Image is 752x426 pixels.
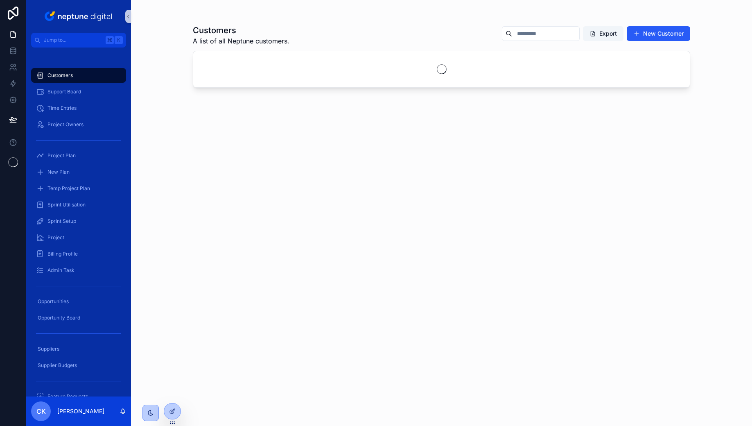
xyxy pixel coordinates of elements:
[31,214,126,229] a: Sprint Setup
[47,185,90,192] span: Temp Project Plan
[31,342,126,356] a: Suppliers
[47,169,70,175] span: New Plan
[31,33,126,48] button: Jump to...K
[31,310,126,325] a: Opportunity Board
[31,101,126,116] a: Time Entries
[43,10,115,23] img: App logo
[31,247,126,261] a: Billing Profile
[31,230,126,245] a: Project
[38,298,69,305] span: Opportunities
[47,218,76,224] span: Sprint Setup
[38,362,77,369] span: Supplier Budgets
[44,37,102,43] span: Jump to...
[115,37,122,43] span: K
[47,121,84,128] span: Project Owners
[26,48,131,397] div: scrollable content
[193,25,289,36] h1: Customers
[31,263,126,278] a: Admin Task
[31,68,126,83] a: Customers
[38,315,80,321] span: Opportunity Board
[38,346,59,352] span: Suppliers
[31,389,126,404] a: Feature Requests
[31,148,126,163] a: Project Plan
[31,117,126,132] a: Project Owners
[31,84,126,99] a: Support Board
[47,393,88,400] span: Feature Requests
[627,26,690,41] button: New Customer
[47,234,64,241] span: Project
[47,202,86,208] span: Sprint Utilisation
[31,294,126,309] a: Opportunities
[31,165,126,179] a: New Plan
[36,406,46,416] span: CK
[47,251,78,257] span: Billing Profile
[193,36,289,46] span: A list of all Neptune customers.
[47,88,81,95] span: Support Board
[47,72,73,79] span: Customers
[47,152,76,159] span: Project Plan
[31,181,126,196] a: Temp Project Plan
[47,105,77,111] span: Time Entries
[31,358,126,373] a: Supplier Budgets
[583,26,623,41] button: Export
[31,197,126,212] a: Sprint Utilisation
[47,267,75,274] span: Admin Task
[57,407,104,415] p: [PERSON_NAME]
